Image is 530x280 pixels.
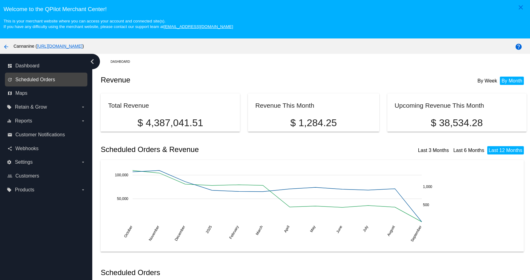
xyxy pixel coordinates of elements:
span: Products [15,187,34,193]
a: [URL][DOMAIN_NAME] [37,44,82,49]
a: Last 6 Months [453,148,484,153]
text: November [148,225,160,242]
span: Customer Notifications [15,132,65,138]
a: update Scheduled Orders [7,75,86,85]
p: $ 4,387,041.51 [108,117,233,129]
span: Dashboard [15,63,39,69]
i: local_offer [7,105,12,110]
span: Settings [15,159,33,165]
text: October [123,225,133,238]
a: map Maps [7,88,86,98]
a: [EMAIL_ADDRESS][DOMAIN_NAME] [164,24,233,29]
text: May [309,225,316,233]
i: arrow_drop_down [81,160,86,165]
text: August [386,225,396,237]
a: Dashboard [110,57,135,66]
a: dashboard Dashboard [7,61,86,71]
text: 50,000 [117,197,129,201]
h2: Scheduled Orders & Revenue [101,145,313,154]
span: Cannanine ( ) [14,44,84,49]
h2: Scheduled Orders [101,268,313,277]
span: Retain & Grow [15,104,47,110]
span: Webhooks [15,146,38,151]
i: email [7,132,12,137]
a: Last 3 Months [418,148,449,153]
i: update [7,77,12,82]
i: dashboard [7,63,12,68]
i: equalizer [7,118,12,123]
h2: Revenue This Month [255,102,314,109]
span: Maps [15,90,27,96]
h3: Welcome to the QPilot Merchant Center! [3,6,526,13]
text: 100,000 [115,173,129,177]
text: 1,000 [423,185,432,189]
h2: Total Revenue [108,102,149,109]
i: local_offer [7,187,12,192]
h2: Revenue [101,76,313,84]
a: email Customer Notifications [7,130,86,140]
span: Scheduled Orders [15,77,55,82]
i: chevron_left [87,57,97,66]
text: February [229,225,240,240]
i: arrow_drop_down [81,105,86,110]
i: arrow_drop_down [81,187,86,192]
i: settings [7,160,12,165]
text: June [336,225,343,234]
mat-icon: help [515,43,522,50]
text: April [283,225,291,234]
text: July [362,225,369,233]
mat-icon: close [517,4,524,11]
text: December [174,225,186,242]
a: people_outline Customers [7,171,86,181]
li: By Month [500,77,524,85]
span: Customers [15,173,39,179]
i: share [7,146,12,151]
text: March [255,225,264,236]
i: map [7,91,12,96]
p: $ 1,284.25 [255,117,372,129]
p: $ 38,534.28 [395,117,519,129]
a: Last 12 Months [489,148,522,153]
mat-icon: arrow_back [2,43,10,50]
text: 2025 [205,225,213,234]
text: 500 [423,203,429,207]
text: September [410,225,423,243]
span: Reports [15,118,32,124]
a: share Webhooks [7,144,86,154]
i: arrow_drop_down [81,118,86,123]
small: This is your merchant website where you can access your account and connected site(s). If you hav... [3,19,233,29]
li: By Week [476,77,499,85]
i: people_outline [7,174,12,178]
h2: Upcoming Revenue This Month [395,102,484,109]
